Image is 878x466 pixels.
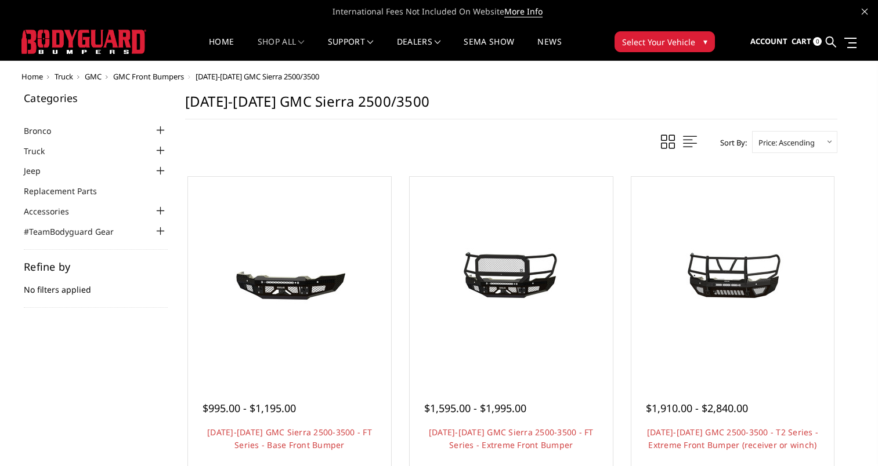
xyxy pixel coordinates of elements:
[634,180,832,377] a: 2020-2023 GMC 2500-3500 - T2 Series - Extreme Front Bumper (receiver or winch) 2020-2023 GMC 2500...
[24,185,111,197] a: Replacement Parts
[209,38,234,60] a: Home
[258,38,305,60] a: shop all
[55,71,73,82] a: Truck
[504,6,543,17] a: More Info
[21,30,146,54] img: BODYGUARD BUMPERS
[424,401,526,415] span: $1,595.00 - $1,995.00
[792,36,811,46] span: Cart
[85,71,102,82] a: GMC
[24,93,168,103] h5: Categories
[429,427,594,450] a: [DATE]-[DATE] GMC Sierra 2500-3500 - FT Series - Extreme Front Bumper
[24,165,55,177] a: Jeep
[24,125,66,137] a: Bronco
[196,71,319,82] span: [DATE]-[DATE] GMC Sierra 2500/3500
[24,225,128,238] a: #TeamBodyguard Gear
[647,427,818,450] a: [DATE]-[DATE] GMC 2500-3500 - T2 Series - Extreme Front Bumper (receiver or winch)
[413,180,610,377] a: 2020-2023 GMC Sierra 2500-3500 - FT Series - Extreme Front Bumper 2020-2023 GMC Sierra 2500-3500 ...
[464,38,514,60] a: SEMA Show
[615,31,715,52] button: Select Your Vehicle
[714,134,747,151] label: Sort By:
[622,36,695,48] span: Select Your Vehicle
[24,205,84,217] a: Accessories
[397,38,441,60] a: Dealers
[703,35,707,48] span: ▾
[750,36,787,46] span: Account
[24,261,168,308] div: No filters applied
[207,427,372,450] a: [DATE]-[DATE] GMC Sierra 2500-3500 - FT Series - Base Front Bumper
[639,234,825,322] img: 2020-2023 GMC 2500-3500 - T2 Series - Extreme Front Bumper (receiver or winch)
[21,71,43,82] a: Home
[203,401,296,415] span: $995.00 - $1,195.00
[792,26,822,57] a: Cart 0
[24,145,59,157] a: Truck
[537,38,561,60] a: News
[185,93,837,119] h1: [DATE]-[DATE] GMC Sierra 2500/3500
[750,26,787,57] a: Account
[191,180,388,377] a: 2020-2023 GMC Sierra 2500-3500 - FT Series - Base Front Bumper 2020-2023 GMC Sierra 2500-3500 - F...
[813,37,822,46] span: 0
[113,71,184,82] a: GMC Front Bumpers
[24,261,168,272] h5: Refine by
[646,401,748,415] span: $1,910.00 - $2,840.00
[328,38,374,60] a: Support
